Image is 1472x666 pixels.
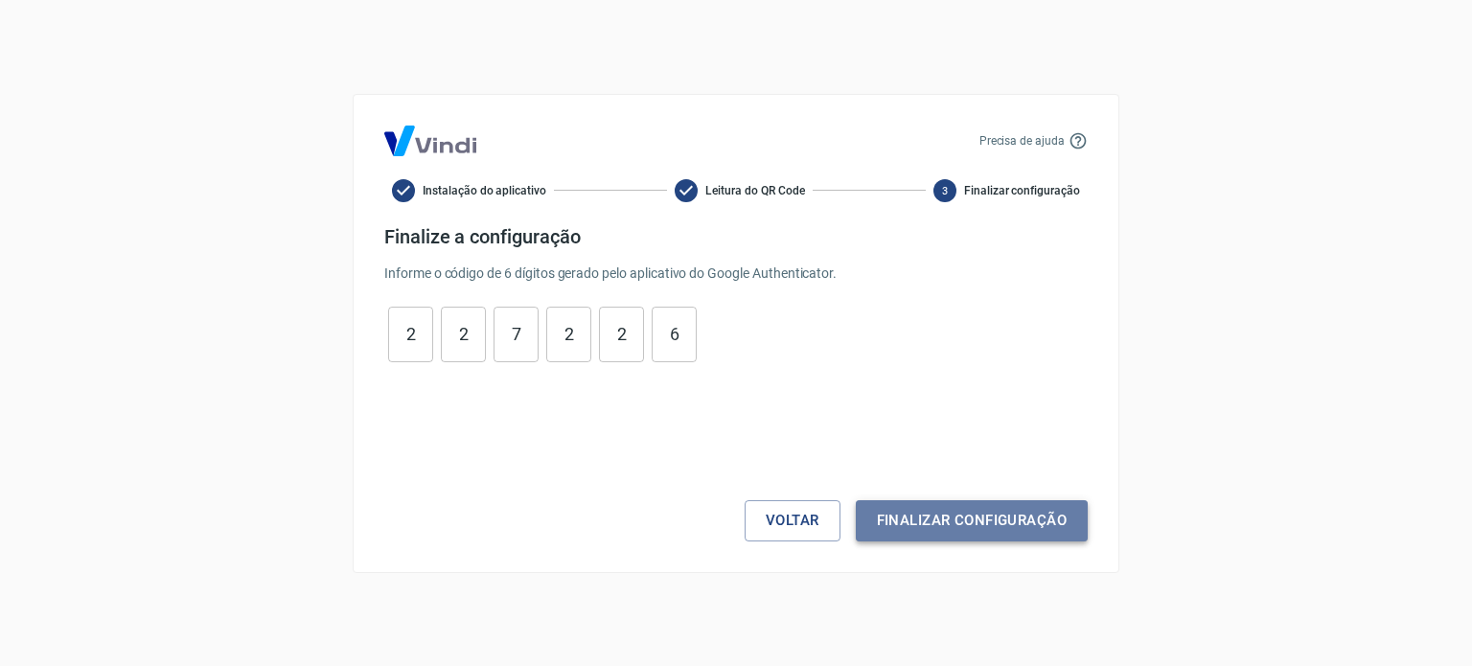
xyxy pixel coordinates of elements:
button: Voltar [745,500,840,540]
img: Logo Vind [384,126,476,156]
text: 3 [942,184,948,196]
span: Leitura do QR Code [705,182,804,199]
p: Precisa de ajuda [979,132,1065,149]
span: Finalizar configuração [964,182,1080,199]
h4: Finalize a configuração [384,225,1088,248]
span: Instalação do aplicativo [423,182,546,199]
button: Finalizar configuração [856,500,1088,540]
p: Informe o código de 6 dígitos gerado pelo aplicativo do Google Authenticator. [384,264,1088,284]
